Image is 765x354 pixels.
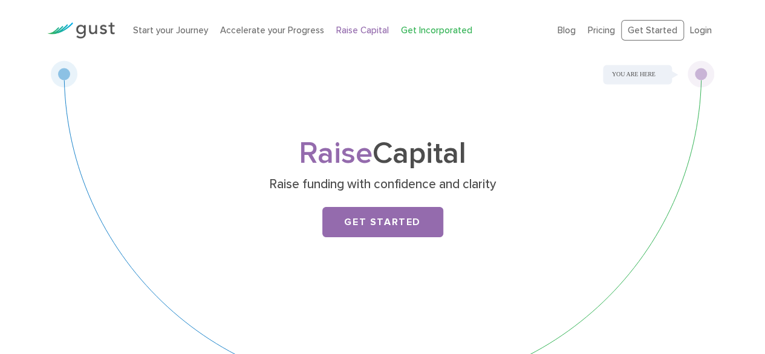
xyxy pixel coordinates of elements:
img: Gust Logo [47,22,115,39]
a: Get Started [621,20,684,41]
a: Get Started [322,207,443,237]
a: Get Incorporated [401,25,472,36]
a: Blog [558,25,576,36]
span: Raise [299,136,373,171]
a: Accelerate your Progress [220,25,324,36]
h1: Capital [144,140,622,168]
p: Raise funding with confidence and clarity [148,176,617,193]
a: Raise Capital [336,25,389,36]
a: Login [690,25,712,36]
a: Start your Journey [133,25,208,36]
a: Pricing [588,25,615,36]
